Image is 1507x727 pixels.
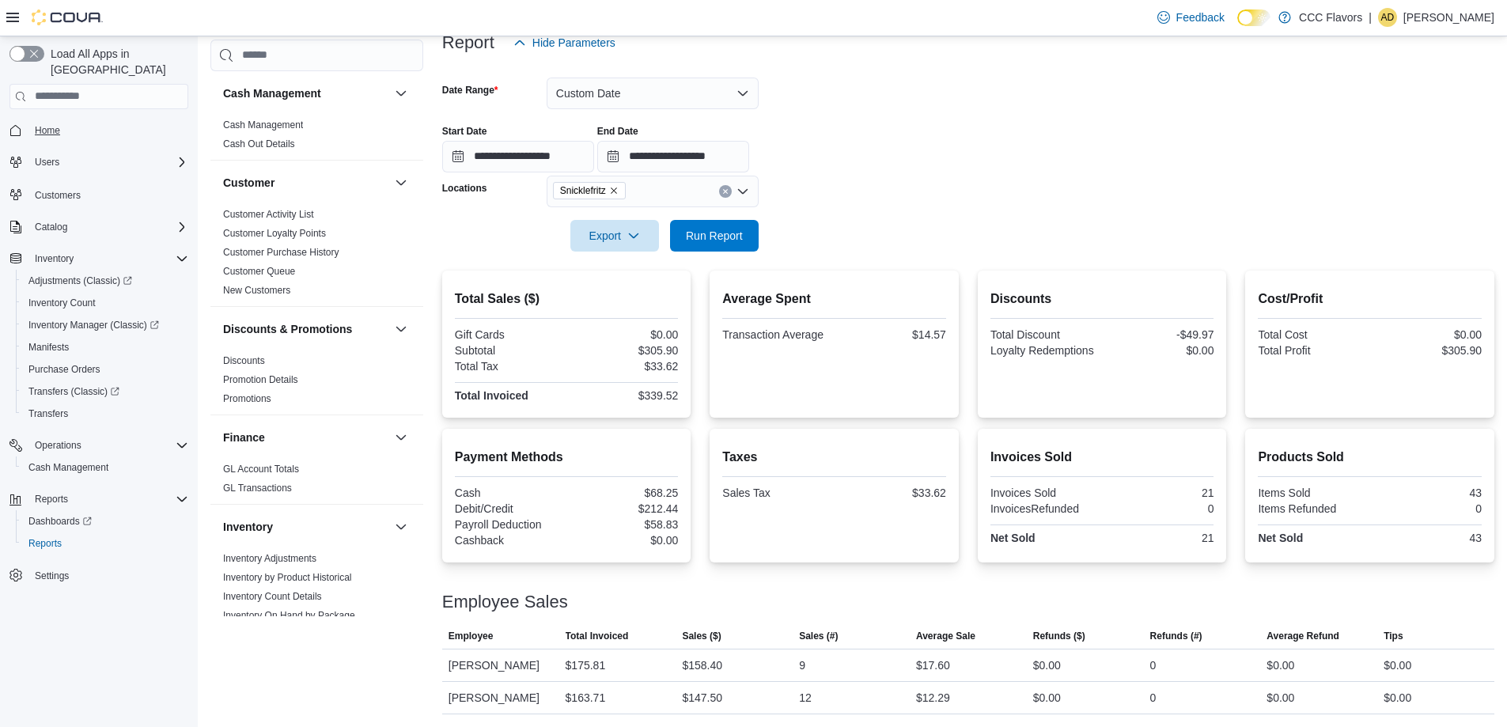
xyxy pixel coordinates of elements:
button: Finance [223,430,388,445]
div: Loyalty Redemptions [990,344,1099,357]
h3: Employee Sales [442,593,568,612]
button: Customer [223,175,388,191]
div: $12.29 [916,688,950,707]
input: Press the down key to open a popover containing a calendar. [597,141,749,172]
span: New Customers [223,284,290,297]
div: Sales Tax [722,487,831,499]
div: $0.00 [1384,688,1411,707]
a: New Customers [223,285,290,296]
a: Adjustments (Classic) [22,271,138,290]
span: Reports [22,534,188,553]
button: Inventory Count [16,292,195,314]
p: [PERSON_NAME] [1403,8,1494,27]
span: Average Refund [1267,630,1339,642]
span: Dashboards [22,512,188,531]
button: Settings [3,564,195,587]
span: Inventory Count Details [223,590,322,603]
div: Debit/Credit [455,502,563,515]
button: Catalog [3,216,195,238]
a: Promotions [223,393,271,404]
span: AD [1381,8,1395,27]
div: Gift Cards [455,328,563,341]
span: Purchase Orders [22,360,188,379]
button: Finance [392,428,411,447]
input: Dark Mode [1237,9,1270,26]
span: Total Invoiced [566,630,629,642]
h2: Payment Methods [455,448,679,467]
a: Cash Management [22,458,115,477]
a: Cash Out Details [223,138,295,150]
span: GL Transactions [223,482,292,494]
div: Total Profit [1258,344,1366,357]
button: Cash Management [392,84,411,103]
span: Export [580,220,649,252]
div: $17.60 [916,656,950,675]
div: $305.90 [1373,344,1482,357]
span: Discounts [223,354,265,367]
h2: Products Sold [1258,448,1482,467]
span: Reports [28,490,188,509]
button: Inventory [223,519,388,535]
div: Transaction Average [722,328,831,341]
button: Inventory [3,248,195,270]
div: Items Refunded [1258,502,1366,515]
a: Feedback [1151,2,1231,33]
div: Items Sold [1258,487,1366,499]
button: Home [3,119,195,142]
a: Cash Management [223,119,303,131]
span: Refunds ($) [1033,630,1085,642]
span: Customer Activity List [223,208,314,221]
div: Invoices Sold [990,487,1099,499]
span: Inventory [35,252,74,265]
div: $0.00 [1373,328,1482,341]
span: Catalog [28,218,188,237]
h2: Discounts [990,290,1214,309]
span: Adjustments (Classic) [28,275,132,287]
div: Subtotal [455,344,563,357]
span: Settings [28,566,188,585]
h3: Customer [223,175,275,191]
div: Finance [210,460,423,504]
span: Reports [28,537,62,550]
div: InvoicesRefunded [990,502,1099,515]
label: Date Range [442,84,498,97]
a: Customer Purchase History [223,247,339,258]
div: [PERSON_NAME] [442,682,559,714]
h3: Finance [223,430,265,445]
span: Employee [449,630,494,642]
span: Inventory Count [28,297,96,309]
div: $33.62 [570,360,678,373]
button: Hide Parameters [507,27,622,59]
a: Inventory Manager (Classic) [16,314,195,336]
div: $163.71 [566,688,606,707]
button: Custom Date [547,78,759,109]
span: Settings [35,570,69,582]
strong: Net Sold [1258,532,1303,544]
h2: Cost/Profit [1258,290,1482,309]
button: Manifests [16,336,195,358]
span: Tips [1384,630,1403,642]
div: $0.00 [1267,688,1294,707]
button: Inventory [392,517,411,536]
button: Reports [16,532,195,555]
button: Operations [28,436,88,455]
p: CCC Flavors [1299,8,1362,27]
a: GL Account Totals [223,464,299,475]
span: Dashboards [28,515,92,528]
span: Cash Management [22,458,188,477]
div: $0.00 [570,328,678,341]
div: Discounts & Promotions [210,351,423,415]
div: 12 [799,688,812,707]
label: End Date [597,125,638,138]
a: Adjustments (Classic) [16,270,195,292]
a: Transfers [22,404,74,423]
span: Run Report [686,228,743,244]
a: Home [28,121,66,140]
span: Inventory Adjustments [223,552,316,565]
p: | [1369,8,1372,27]
span: Manifests [22,338,188,357]
div: Total Discount [990,328,1099,341]
button: Purchase Orders [16,358,195,381]
button: Customers [3,183,195,206]
span: Transfers (Classic) [22,382,188,401]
